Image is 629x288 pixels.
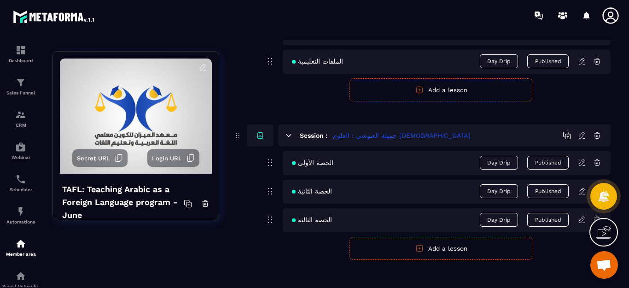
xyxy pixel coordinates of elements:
button: Add a lesson [349,237,533,260]
a: schedulerschedulerScheduler [2,167,39,199]
a: formationformationSales Funnel [2,70,39,102]
p: Webinar [2,155,39,160]
h5: جميلة الغنوشي : العلوم [DEMOGRAPHIC_DATA] [333,131,470,140]
button: Published [527,184,569,198]
span: الحصة الأولى [292,159,333,166]
a: automationsautomationsAutomations [2,199,39,231]
span: الحصة الثالثة [292,216,332,223]
a: automationsautomationsMember area [2,231,39,264]
button: Published [527,54,569,68]
a: formationformationDashboard [2,38,39,70]
img: logo [13,8,96,25]
img: formation [15,77,26,88]
img: scheduler [15,174,26,185]
button: Add a lesson [349,78,533,101]
button: Secret URL [72,149,128,167]
p: Dashboard [2,58,39,63]
p: Sales Funnel [2,90,39,95]
a: formationformationCRM [2,102,39,135]
img: automations [15,141,26,153]
span: الملفات التعليمية [292,58,343,65]
img: background [60,59,212,174]
span: Login URL [152,155,182,162]
img: social-network [15,270,26,282]
p: Member area [2,252,39,257]
p: Automations [2,219,39,224]
span: Day Drip [480,54,518,68]
span: Secret URL [77,155,110,162]
button: Login URL [147,149,199,167]
span: الحصة الثانية [292,188,332,195]
img: formation [15,45,26,56]
p: Scheduler [2,187,39,192]
img: formation [15,109,26,120]
span: Day Drip [480,213,518,227]
p: CRM [2,123,39,128]
img: automations [15,238,26,249]
button: Published [527,156,569,170]
button: Published [527,213,569,227]
h6: Session : [300,132,327,139]
a: automationsautomationsWebinar [2,135,39,167]
span: Day Drip [480,184,518,198]
a: Ouvrir le chat [590,251,618,279]
img: automations [15,206,26,217]
span: Day Drip [480,156,518,170]
h4: TAFL: Teaching Arabic as a Foreign Language program - June [62,183,184,222]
